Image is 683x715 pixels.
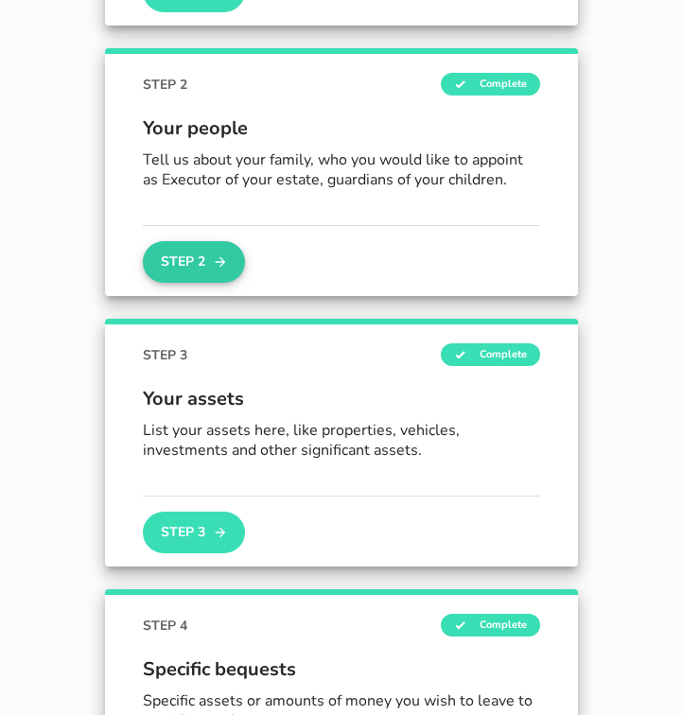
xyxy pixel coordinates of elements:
span: STEP 2 [143,75,187,95]
span: STEP 3 [143,345,187,365]
span: Complete [441,73,540,96]
span: Complete [441,614,540,637]
p: List your assets here, like properties, vehicles, investments and other significant assets. [143,421,540,461]
span: Complete [441,343,540,366]
button: Step 2 [143,241,245,283]
button: Step 3 [143,512,245,553]
span: Specific bequests [143,655,540,684]
span: Your assets [143,385,540,413]
span: STEP 4 [143,616,187,636]
p: Tell us about your family, who you would like to appoint as Executor of your estate, guardians of... [143,150,540,190]
span: Your people [143,114,540,143]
